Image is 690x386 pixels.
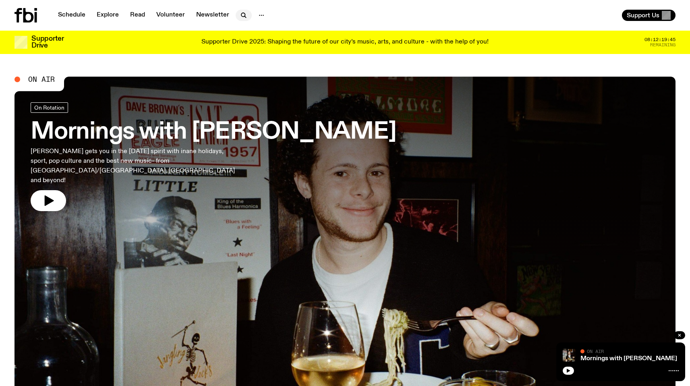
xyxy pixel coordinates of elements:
a: Schedule [53,10,90,21]
span: Support Us [627,12,659,19]
p: [PERSON_NAME] gets you in the [DATE] spirit with inane holidays, sport, pop culture and the best ... [31,147,237,185]
span: On Air [587,349,604,354]
span: On Air [28,76,55,83]
span: 08:12:19:45 [644,37,675,42]
h3: Mornings with [PERSON_NAME] [31,121,396,143]
span: Remaining [650,43,675,47]
a: Mornings with [PERSON_NAME] [580,355,677,362]
a: Explore [92,10,124,21]
button: Support Us [622,10,675,21]
h3: Supporter Drive [31,35,64,49]
a: Read [125,10,150,21]
a: Newsletter [191,10,234,21]
p: Supporter Drive 2025: Shaping the future of our city’s music, arts, and culture - with the help o... [201,39,489,46]
a: On Rotation [31,102,68,113]
a: Volunteer [151,10,190,21]
a: Mornings with [PERSON_NAME][PERSON_NAME] gets you in the [DATE] spirit with inane holidays, sport... [31,102,396,211]
img: Sam blankly stares at the camera, brightly lit by a camera flash wearing a hat collared shirt and... [563,349,576,362]
span: On Rotation [34,104,64,110]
